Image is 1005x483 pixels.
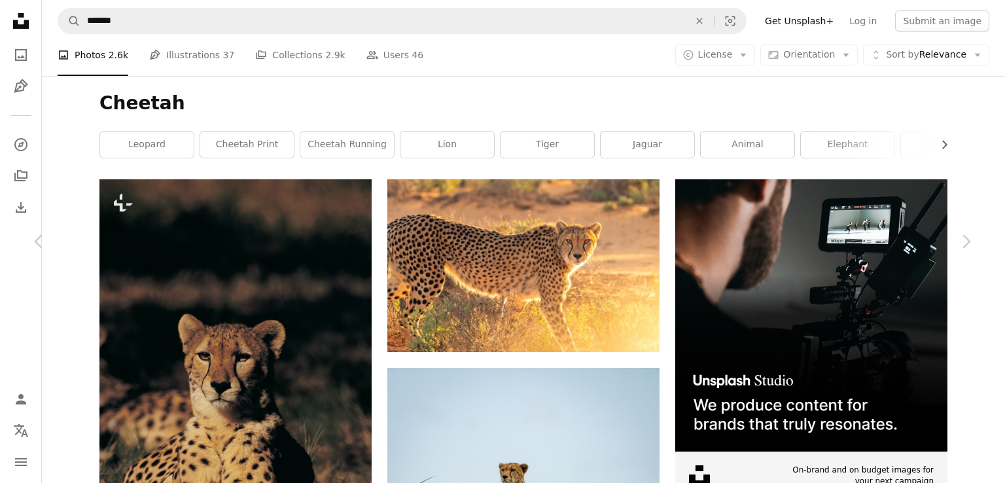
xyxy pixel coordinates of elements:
[300,132,394,158] a: cheetah running
[223,48,235,62] span: 37
[901,132,995,158] a: panther
[701,132,794,158] a: animal
[400,132,494,158] a: lion
[8,163,34,189] a: Collections
[99,92,947,115] h1: Cheetah
[100,132,194,158] a: leopard
[675,179,947,452] img: file-1715652217532-464736461acbimage
[58,9,80,33] button: Search Unsplash
[8,386,34,412] a: Log in / Sign up
[149,34,234,76] a: Illustrations 37
[685,9,714,33] button: Clear
[255,34,345,76] a: Collections 2.9k
[325,48,345,62] span: 2.9k
[8,449,34,475] button: Menu
[675,45,756,65] button: License
[801,132,894,158] a: elephant
[387,259,660,271] a: cheetah on grass field
[387,179,660,352] img: cheetah on grass field
[8,418,34,444] button: Language
[8,132,34,158] a: Explore
[412,48,423,62] span: 46
[783,49,835,60] span: Orientation
[8,42,34,68] a: Photos
[932,132,947,158] button: scroll list to the right
[714,9,746,33] button: Visual search
[757,10,841,31] a: Get Unsplash+
[926,179,1005,304] a: Next
[760,45,858,65] button: Orientation
[366,34,424,76] a: Users 46
[58,8,747,34] form: Find visuals sitewide
[501,132,594,158] a: tiger
[200,132,294,158] a: cheetah print
[698,49,733,60] span: License
[841,10,885,31] a: Log in
[863,45,989,65] button: Sort byRelevance
[99,380,372,392] a: a cheetah sitting in the grass looking at the camera
[886,49,919,60] span: Sort by
[601,132,694,158] a: jaguar
[8,73,34,99] a: Illustrations
[895,10,989,31] button: Submit an image
[886,48,966,62] span: Relevance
